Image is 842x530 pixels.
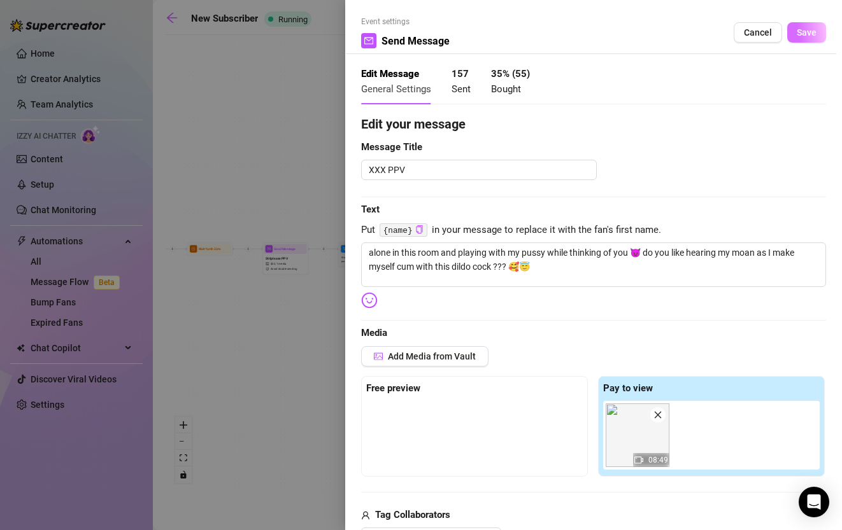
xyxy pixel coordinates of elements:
strong: Tag Collaborators [375,509,450,520]
div: Open Intercom Messenger [799,487,829,517]
strong: 157 [452,68,469,80]
span: copy [415,225,424,234]
button: Click to Copy [415,225,424,235]
img: media [606,403,669,467]
button: Add Media from Vault [361,346,489,366]
span: Add Media from Vault [388,351,476,361]
code: {name} [380,223,427,237]
button: Cancel [734,22,782,43]
textarea: alone in this room and playing with my pussy while thinking of you 😈 do you like hearing my moan ... [361,242,826,287]
strong: Edit Message [361,68,419,80]
strong: 35 % ( 55 ) [491,68,530,80]
span: General Settings [361,83,431,95]
span: Event settings [361,16,450,28]
strong: Text [361,204,380,215]
strong: Pay to view [603,382,653,394]
span: Send Message [382,33,450,49]
strong: Edit your message [361,116,466,132]
span: Put in your message to replace it with the fan's first name. [361,223,826,238]
strong: Message Title [361,141,422,153]
span: video-camera [634,456,643,464]
span: 08:49 [648,456,668,464]
strong: Free preview [366,382,420,394]
textarea: XXX PPV [361,160,597,180]
span: close [653,410,662,419]
strong: Media [361,327,387,338]
span: Save [797,27,817,38]
span: user [361,508,370,523]
div: 08:49 [606,403,669,467]
img: svg%3e [361,292,378,309]
span: mail [364,36,373,45]
span: picture [374,352,383,361]
button: Save [787,22,826,43]
span: Bought [491,83,521,95]
span: Sent [452,83,471,95]
span: Cancel [744,27,772,38]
